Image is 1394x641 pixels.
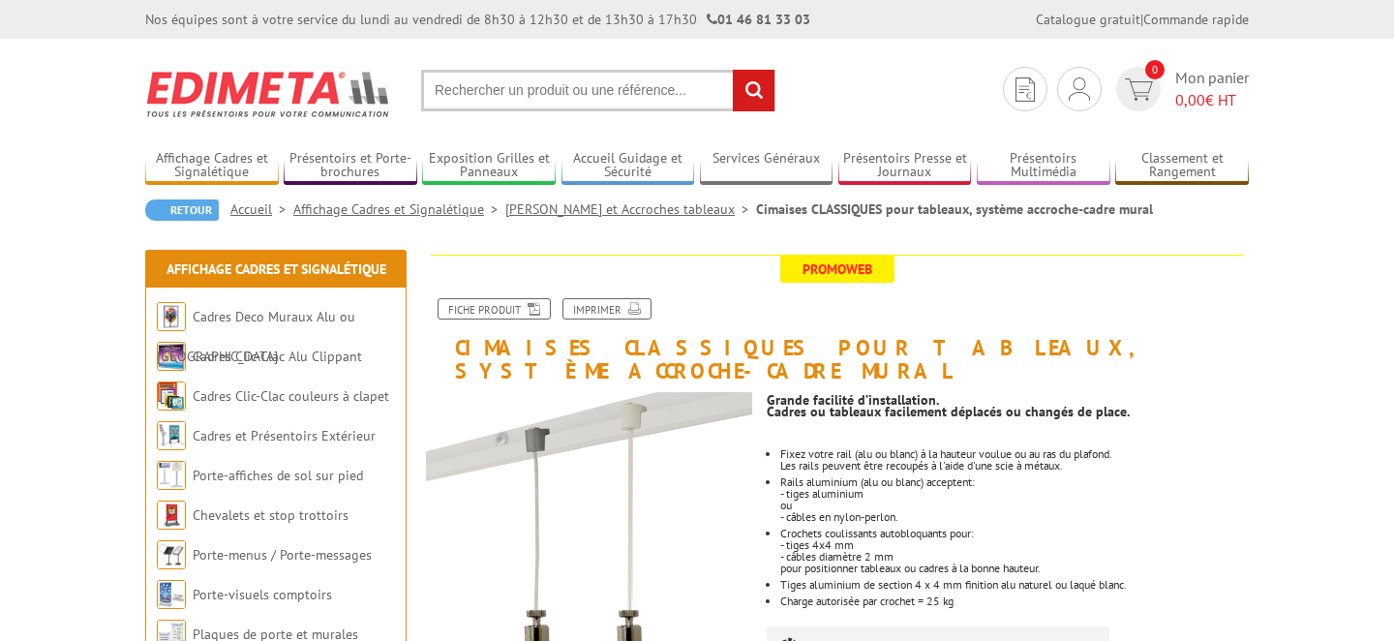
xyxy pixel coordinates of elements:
span: € HT [1175,89,1249,111]
img: Porte-affiches de sol sur pied [157,461,186,490]
img: devis rapide [1125,78,1153,101]
li: Tiges aluminium de section 4 x 4 mm finition alu naturel ou laqué blanc. [780,579,1249,591]
a: Catalogue gratuit [1036,11,1140,28]
img: Porte-menus / Porte-messages [157,540,186,569]
a: Présentoirs Presse et Journaux [838,150,972,182]
p: - câbles en nylon-perlon. [780,511,1249,523]
a: Cadres Deco Muraux Alu ou [GEOGRAPHIC_DATA] [157,308,355,365]
a: Accueil [230,200,293,218]
li: Charge autorisée par crochet = 25 kg [780,595,1249,607]
a: devis rapide 0 Mon panier 0,00€ HT [1111,67,1249,111]
a: Présentoirs et Porte-brochures [284,150,417,182]
a: Services Généraux [700,150,833,182]
p: - tiges 4x4 mm [780,539,1249,551]
p: - tiges aluminium [780,488,1249,500]
a: Porte-affiches de sol sur pied [193,467,363,484]
a: Affichage Cadres et Signalétique [145,150,279,182]
a: Fiche produit [438,298,551,320]
img: Cadres Clic-Clac couleurs à clapet [157,382,186,411]
a: Chevalets et stop trottoirs [193,506,348,524]
span: Promoweb [780,256,894,283]
a: Cadres Clic-Clac couleurs à clapet [193,387,389,405]
a: Porte-visuels comptoirs [193,586,332,603]
span: 0,00 [1175,90,1205,109]
div: Nos équipes sont à votre service du lundi au vendredi de 8h30 à 12h30 et de 13h30 à 17h30 [145,10,810,29]
a: Présentoirs Multimédia [977,150,1110,182]
a: Classement et Rangement [1115,150,1249,182]
p: Cadres ou tableaux facilement déplacés ou changés de place. [767,406,1249,417]
img: Porte-visuels comptoirs [157,580,186,609]
a: Cadres Clic-Clac Alu Clippant [193,348,362,365]
span: Mon panier [1175,67,1249,111]
a: Porte-menus / Porte-messages [193,546,372,564]
li: Cimaises CLASSIQUES pour tableaux, système accroche-cadre mural [756,199,1153,219]
p: Grande facilité d’installation. [767,394,1249,406]
div: | [1036,10,1249,29]
img: devis rapide [1015,77,1035,102]
a: Imprimer [562,298,652,320]
img: Cadres Deco Muraux Alu ou Bois [157,302,186,331]
p: pour positionner tableaux ou cadres à la bonne hauteur. [780,563,1249,574]
span: 0 [1145,60,1165,79]
input: rechercher [733,70,774,111]
img: Cadres et Présentoirs Extérieur [157,421,186,450]
a: Retour [145,199,219,221]
strong: 01 46 81 33 03 [707,11,810,28]
img: Chevalets et stop trottoirs [157,501,186,530]
p: Les rails peuvent être recoupés à l'aide d'une scie à métaux. [780,460,1249,472]
p: Rails aluminium (alu ou blanc) acceptent: [780,476,1249,488]
img: devis rapide [1069,77,1090,101]
p: ou [780,500,1249,511]
p: Fixez votre rail (alu ou blanc) à la hauteur voulue ou au ras du plafond. [780,448,1249,460]
a: Cadres et Présentoirs Extérieur [193,427,376,444]
img: Edimeta [145,58,392,130]
a: Affichage Cadres et Signalétique [167,260,386,278]
p: Crochets coulissants autobloquants pour: [780,528,1249,539]
a: [PERSON_NAME] et Accroches tableaux [505,200,756,218]
a: Commande rapide [1143,11,1249,28]
p: - câbles diamètre 2 mm [780,551,1249,563]
a: Exposition Grilles et Panneaux [422,150,556,182]
a: Affichage Cadres et Signalétique [293,200,505,218]
a: Accueil Guidage et Sécurité [561,150,695,182]
input: Rechercher un produit ou une référence... [421,70,775,111]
